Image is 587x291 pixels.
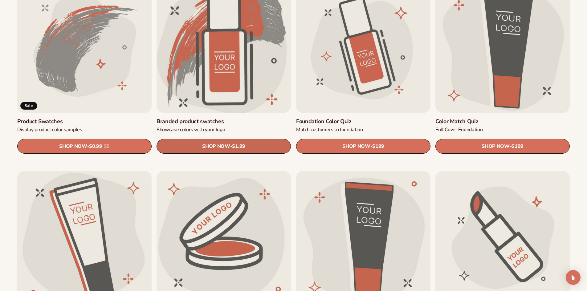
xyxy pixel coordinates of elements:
[59,143,87,149] span: SHOP NOW
[296,139,430,154] a: SHOP NOW- $199
[232,143,245,149] span: $1.99
[296,118,430,125] a: Foundation Color Quiz
[435,139,570,154] a: SHOP NOW- $199
[104,143,110,149] s: $5
[202,143,230,149] span: SHOP NOW
[482,143,509,149] span: SHOP NOW
[435,118,570,125] a: Color Match Quiz
[17,118,152,125] a: Product Swatches
[566,270,581,285] div: Open Intercom Messenger
[89,143,102,149] span: $0.99
[342,143,370,149] span: SHOP NOW
[157,139,291,154] a: SHOP NOW- $1.99
[157,118,291,125] a: Branded product swatches
[17,139,152,154] a: SHOP NOW- $0.99 $5
[372,143,384,149] span: $199
[512,143,524,149] span: $199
